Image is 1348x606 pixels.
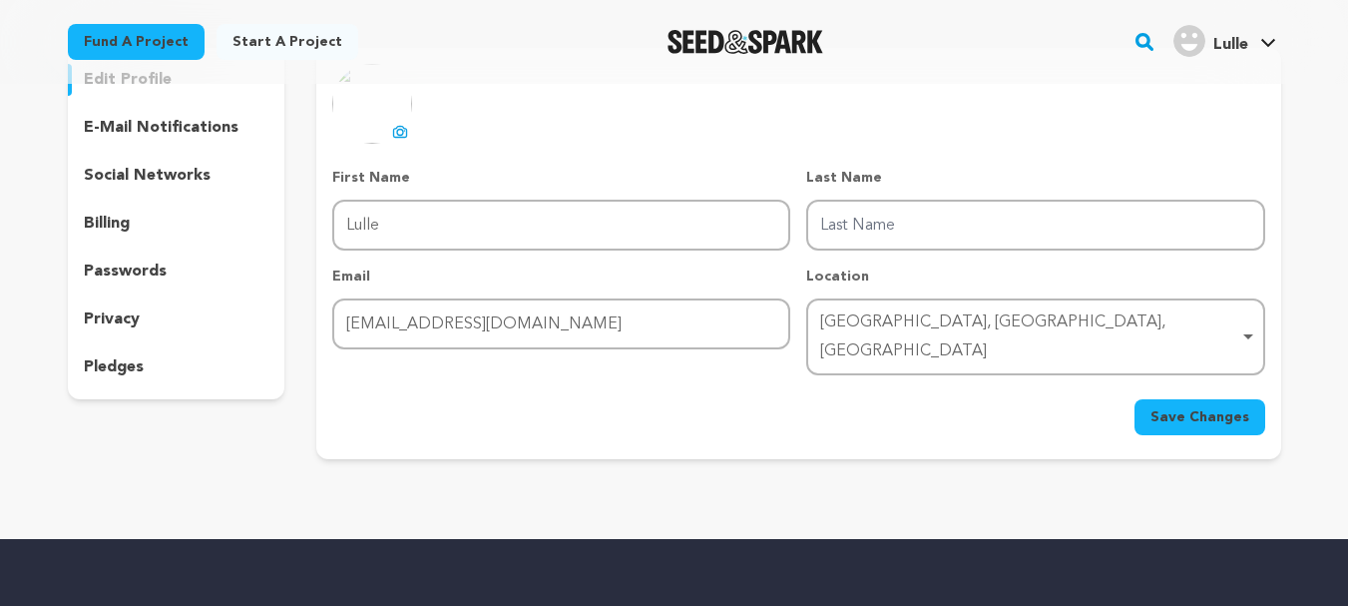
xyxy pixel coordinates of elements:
button: e-mail notifications [68,112,285,144]
button: social networks [68,160,285,192]
p: privacy [84,307,140,331]
div: [GEOGRAPHIC_DATA], [GEOGRAPHIC_DATA], [GEOGRAPHIC_DATA] [820,308,1238,366]
input: First Name [332,200,790,251]
button: privacy [68,303,285,335]
p: social networks [84,164,211,188]
a: Start a project [217,24,358,60]
img: Seed&Spark Logo Dark Mode [668,30,824,54]
button: Save Changes [1134,399,1265,435]
span: Save Changes [1150,407,1249,427]
button: passwords [68,256,285,288]
a: Lulle's Profile [1169,21,1280,57]
p: pledges [84,355,144,379]
input: Last Name [806,200,1264,251]
p: billing [84,212,130,236]
p: Last Name [806,168,1264,188]
p: First Name [332,168,790,188]
a: Fund a project [68,24,205,60]
img: user.png [1173,25,1205,57]
a: Seed&Spark Homepage [668,30,824,54]
span: Lulle's Profile [1169,21,1280,63]
p: e-mail notifications [84,116,238,140]
span: Lulle [1213,37,1248,53]
input: Email [332,299,790,349]
button: billing [68,208,285,240]
p: Email [332,267,790,287]
p: Location [806,267,1264,287]
button: pledges [68,351,285,383]
p: passwords [84,260,167,284]
div: Lulle's Profile [1173,25,1248,57]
